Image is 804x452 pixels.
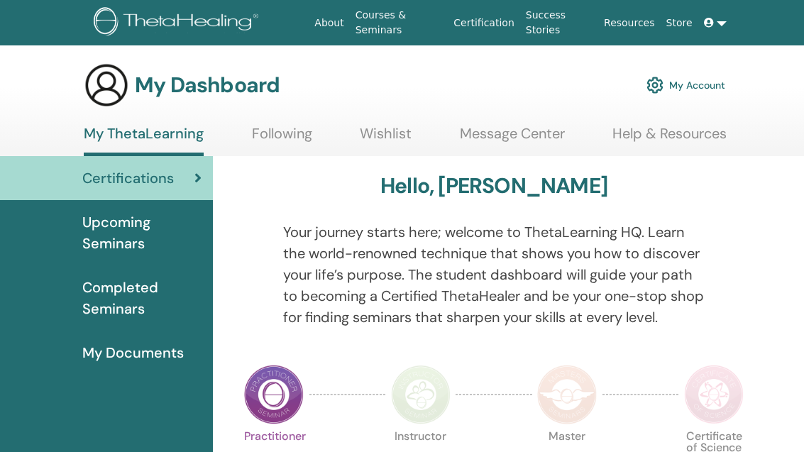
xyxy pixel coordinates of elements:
[460,125,565,153] a: Message Center
[448,10,519,36] a: Certification
[391,365,451,424] img: Instructor
[646,73,663,97] img: cog.svg
[350,2,448,43] a: Courses & Seminars
[283,221,705,328] p: Your journey starts here; welcome to ThetaLearning HQ. Learn the world-renowned technique that sh...
[380,173,607,199] h3: Hello, [PERSON_NAME]
[309,10,349,36] a: About
[598,10,661,36] a: Resources
[537,365,597,424] img: Master
[612,125,727,153] a: Help & Resources
[684,365,744,424] img: Certificate of Science
[84,62,129,108] img: generic-user-icon.jpg
[244,365,304,424] img: Practitioner
[82,342,184,363] span: My Documents
[646,70,725,101] a: My Account
[82,277,202,319] span: Completed Seminars
[520,2,598,43] a: Success Stories
[94,7,263,39] img: logo.png
[252,125,312,153] a: Following
[84,125,204,156] a: My ThetaLearning
[82,211,202,254] span: Upcoming Seminars
[135,72,280,98] h3: My Dashboard
[82,167,174,189] span: Certifications
[360,125,412,153] a: Wishlist
[661,10,698,36] a: Store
